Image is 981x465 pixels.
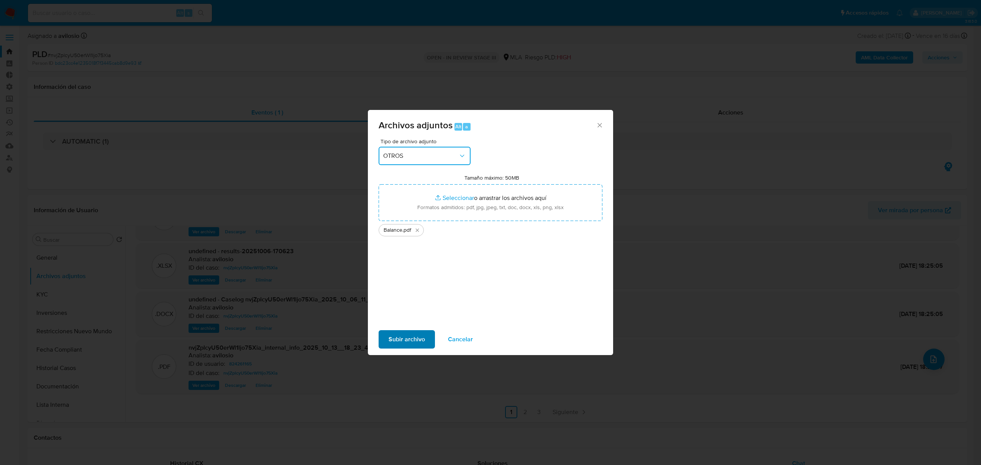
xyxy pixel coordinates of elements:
[455,123,461,130] span: Alt
[402,226,411,234] span: .pdf
[448,331,473,348] span: Cancelar
[384,226,402,234] span: Balance
[379,118,453,132] span: Archivos adjuntos
[389,331,425,348] span: Subir archivo
[464,174,519,181] label: Tamaño máximo: 50MB
[379,147,471,165] button: OTROS
[379,330,435,349] button: Subir archivo
[413,226,422,235] button: Eliminar Balance.pdf
[438,330,483,349] button: Cancelar
[379,221,602,236] ul: Archivos seleccionados
[381,139,472,144] span: Tipo de archivo adjunto
[465,123,468,130] span: a
[383,152,458,160] span: OTROS
[596,121,603,128] button: Cerrar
